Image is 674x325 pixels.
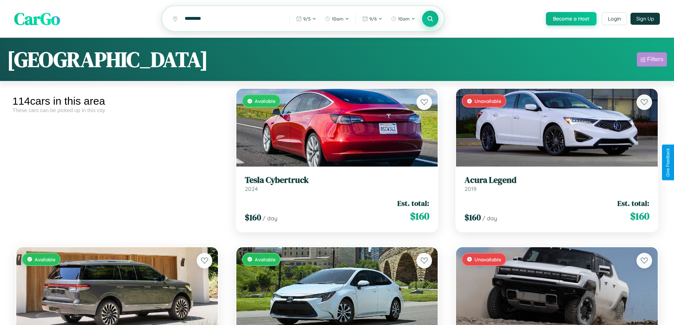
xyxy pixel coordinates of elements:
span: 10am [398,16,410,22]
a: Tesla Cybertruck2024 [245,175,430,192]
button: 9/6 [359,13,386,24]
h1: [GEOGRAPHIC_DATA] [7,45,208,74]
span: $ 160 [245,211,261,223]
div: These cars can be picked up in this city. [12,107,222,113]
span: Available [255,98,276,104]
div: Filters [647,56,663,63]
span: Unavailable [474,98,501,104]
span: Est. total: [617,198,649,208]
span: $ 160 [465,211,481,223]
h3: Acura Legend [465,175,649,185]
button: 10am [321,13,353,24]
button: Become a Host [546,12,597,25]
button: 10am [387,13,419,24]
span: Est. total: [397,198,429,208]
span: 2019 [465,185,477,192]
button: Sign Up [630,13,660,25]
span: 2024 [245,185,258,192]
span: 9 / 6 [369,16,377,22]
a: Acura Legend2019 [465,175,649,192]
span: 10am [332,16,344,22]
span: 9 / 5 [303,16,311,22]
span: / day [263,215,277,222]
span: / day [482,215,497,222]
span: Available [35,256,56,262]
span: CarGo [14,7,60,30]
button: Login [602,12,627,25]
button: 9/5 [293,13,320,24]
div: 114 cars in this area [12,95,222,107]
span: $ 160 [630,209,649,223]
h3: Tesla Cybertruck [245,175,430,185]
button: Filters [637,52,667,66]
div: Give Feedback [666,148,670,177]
span: Available [255,256,276,262]
span: $ 160 [410,209,429,223]
span: Unavailable [474,256,501,262]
